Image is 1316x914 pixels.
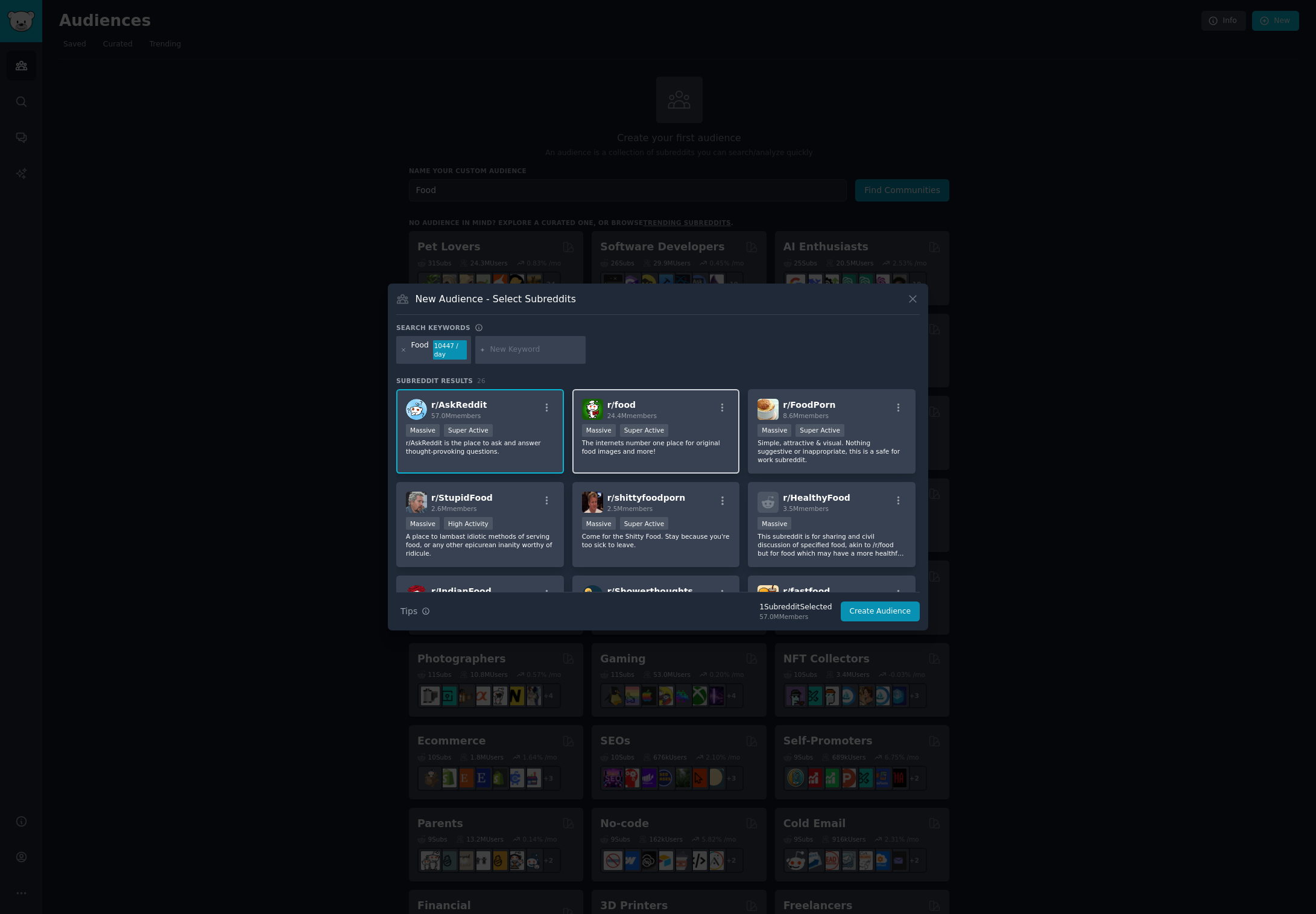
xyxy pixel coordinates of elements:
div: Food [411,340,429,360]
button: Tips [396,601,434,622]
span: r/ fastfood [783,586,830,596]
span: r/ FoodPorn [783,400,835,410]
div: Massive [582,517,616,530]
div: Massive [406,517,440,530]
p: Simple, attractive & visual. Nothing suggestive or inappropriate, this is a safe for work subreddit. [758,439,906,464]
div: Super Active [620,517,669,530]
p: r/AskReddit is the place to ask and answer thought-provoking questions. [406,439,554,455]
p: Come for the Shitty Food. Stay because you're too sick to leave. [582,532,730,549]
div: Super Active [796,424,844,437]
img: AskReddit [406,399,427,420]
img: shittyfoodporn [582,492,603,513]
img: food [582,399,603,420]
span: 3.5M members [783,505,829,512]
p: This subreddit is for sharing and civil discussion of specified food, akin to /r/food but for foo... [758,532,906,557]
h3: Search keywords [396,323,470,332]
span: r/ AskReddit [431,400,487,410]
span: Tips [400,605,417,618]
h3: New Audience - Select Subreddits [416,293,576,305]
div: Super Active [620,424,669,437]
div: Massive [758,424,791,437]
span: 24.4M members [607,412,657,419]
img: IndianFood [406,585,427,606]
span: r/ IndianFood [431,586,492,596]
input: New Keyword [490,344,581,355]
span: r/ shittyfoodporn [607,493,686,503]
span: Subreddit Results [396,376,473,385]
div: 57.0M Members [759,612,832,621]
span: 26 [477,377,486,384]
div: Massive [758,517,791,530]
div: 1 Subreddit Selected [759,602,832,613]
span: 2.6M members [431,505,477,512]
span: r/ HealthyFood [783,493,850,503]
div: Super Active [444,424,493,437]
span: r/ Showerthoughts [607,586,693,596]
img: StupidFood [406,492,427,513]
span: 57.0M members [431,412,481,419]
div: Massive [582,424,616,437]
img: fastfood [758,585,779,606]
div: Massive [406,424,440,437]
button: Create Audience [841,601,920,622]
img: FoodPorn [758,399,779,420]
div: 10447 / day [433,340,467,360]
img: Showerthoughts [582,585,603,606]
span: 2.5M members [607,505,653,512]
p: A place to lambast idiotic methods of serving food, or any other epicurean inanity worthy of ridi... [406,532,554,557]
div: High Activity [444,517,493,530]
span: 8.6M members [783,412,829,419]
span: r/ food [607,400,636,410]
span: r/ StupidFood [431,493,493,503]
p: The internets number one place for original food images and more! [582,439,730,455]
